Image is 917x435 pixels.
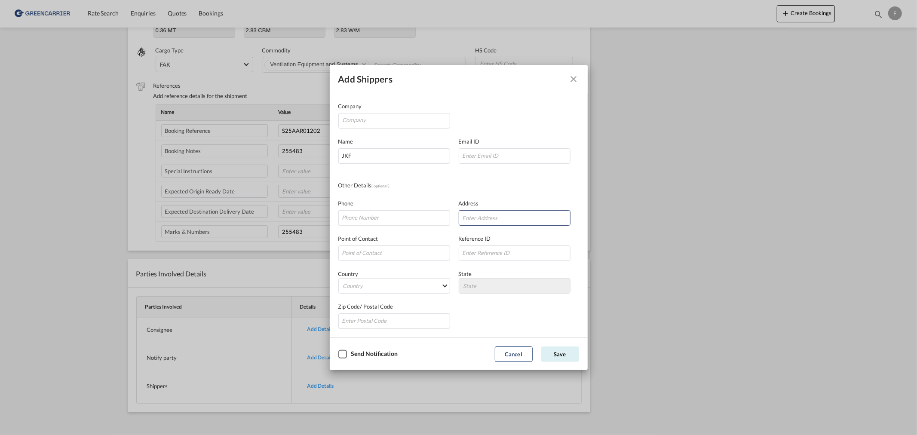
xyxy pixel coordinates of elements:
input: Enter Email ID [459,148,570,164]
input: Company [343,113,450,126]
input: Enter Reference ID [459,245,570,261]
span: Add shippers [338,74,393,84]
md-dialog: Company Name Email ... [330,65,588,370]
span: Phone [338,200,354,207]
input: Phone Number [338,210,450,226]
input: Enter Address [459,210,570,226]
input: Point of Contact [338,245,450,261]
md-select: Country [338,278,450,294]
span: Email ID [459,138,480,145]
span: Point of Contact [338,235,378,242]
button: Cancel [495,346,533,362]
div: Other Details [338,181,459,190]
md-select: State [459,278,570,294]
span: Company [338,103,362,110]
md-icon: Close dialog [569,74,579,84]
input: Enter Name [338,148,450,164]
span: Zip Code/ Postal Code [338,303,393,310]
button: Save [541,346,579,362]
span: Reference ID [459,235,491,242]
span: Country [338,270,359,277]
span: State [459,270,472,277]
span: Address [459,200,479,207]
span: ( optional ) [372,184,390,188]
div: Send Notification [351,350,398,357]
span: Name [338,138,353,145]
md-checkbox: Checkbox No Ink [338,350,398,358]
input: Enter Postal Code [338,313,450,329]
button: Close dialog [565,70,583,88]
